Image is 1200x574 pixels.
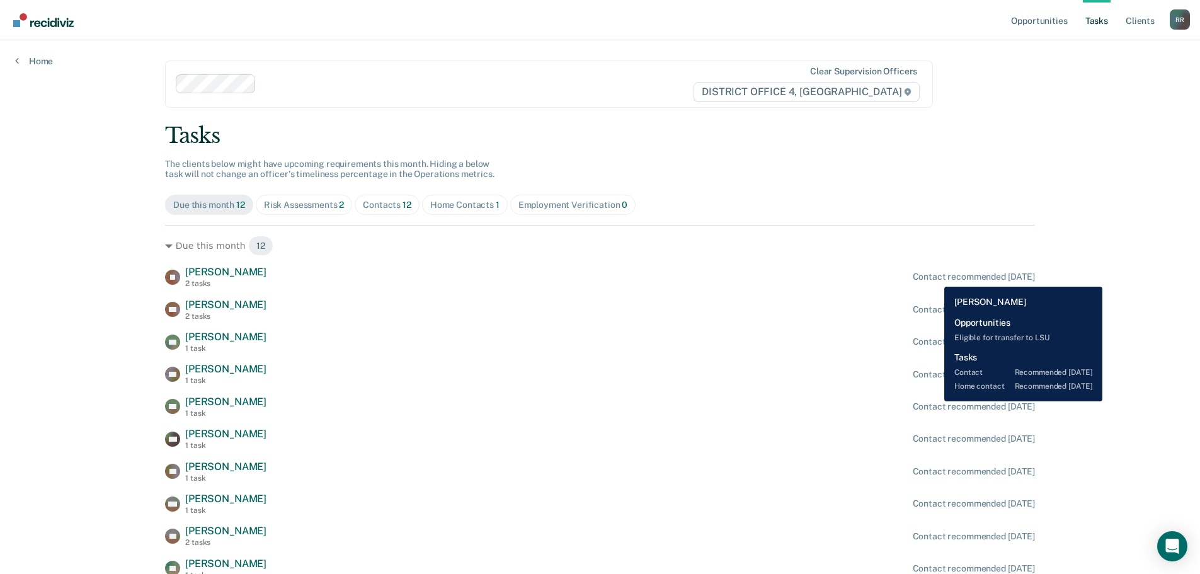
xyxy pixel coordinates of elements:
[913,401,1035,412] div: Contact recommended [DATE]
[185,493,266,505] span: [PERSON_NAME]
[185,344,266,353] div: 1 task
[913,304,1035,315] div: Contact recommended [DATE]
[185,396,266,408] span: [PERSON_NAME]
[15,55,53,67] a: Home
[1157,531,1187,561] div: Open Intercom Messenger
[913,498,1035,509] div: Contact recommended [DATE]
[518,200,628,210] div: Employment Verification
[363,200,411,210] div: Contacts
[1170,9,1190,30] button: Profile dropdown button
[913,336,1035,347] div: Contact recommended [DATE]
[185,474,266,483] div: 1 task
[1170,9,1190,30] div: R R
[913,466,1035,477] div: Contact recommended [DATE]
[165,236,1035,256] div: Due this month 12
[913,369,1035,380] div: Contact recommended [DATE]
[165,123,1035,149] div: Tasks
[403,200,411,210] span: 12
[694,82,920,102] span: DISTRICT OFFICE 4, [GEOGRAPHIC_DATA]
[264,200,345,210] div: Risk Assessments
[185,506,266,515] div: 1 task
[913,531,1035,542] div: Contact recommended [DATE]
[173,200,245,210] div: Due this month
[236,200,245,210] span: 12
[185,525,266,537] span: [PERSON_NAME]
[185,441,266,450] div: 1 task
[185,538,266,547] div: 2 tasks
[913,563,1035,574] div: Contact recommended [DATE]
[248,236,273,256] span: 12
[913,433,1035,444] div: Contact recommended [DATE]
[430,200,500,210] div: Home Contacts
[185,279,266,288] div: 2 tasks
[185,299,266,311] span: [PERSON_NAME]
[185,409,266,418] div: 1 task
[496,200,500,210] span: 1
[185,428,266,440] span: [PERSON_NAME]
[913,272,1035,282] div: Contact recommended [DATE]
[165,159,494,180] span: The clients below might have upcoming requirements this month. Hiding a below task will not chang...
[185,558,266,570] span: [PERSON_NAME]
[185,331,266,343] span: [PERSON_NAME]
[185,363,266,375] span: [PERSON_NAME]
[185,461,266,473] span: [PERSON_NAME]
[339,200,344,210] span: 2
[13,13,74,27] img: Recidiviz
[185,376,266,385] div: 1 task
[185,312,266,321] div: 2 tasks
[185,266,266,278] span: [PERSON_NAME]
[622,200,627,210] span: 0
[810,66,917,77] div: Clear supervision officers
